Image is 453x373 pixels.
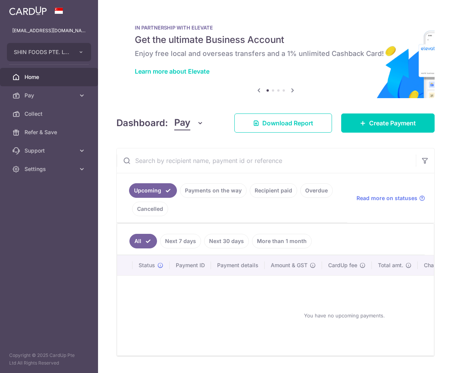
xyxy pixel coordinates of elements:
[25,128,75,136] span: Refer & Save
[135,25,416,31] p: IN PARTNERSHIP WITH ELEVATE
[204,234,249,248] a: Next 30 days
[116,116,168,130] h4: Dashboard:
[211,255,265,275] th: Payment details
[328,261,357,269] span: CardUp fee
[132,202,168,216] a: Cancelled
[7,43,91,61] button: SHIN FOODS PTE. LTD.
[117,148,416,173] input: Search by recipient name, payment id or reference
[300,183,333,198] a: Overdue
[135,49,416,58] h6: Enjoy free local and overseas transfers and a 1% unlimited Cashback Card!
[357,194,417,202] span: Read more on statuses
[9,6,47,15] img: CardUp
[174,116,204,130] button: Pay
[180,183,247,198] a: Payments on the way
[25,165,75,173] span: Settings
[139,261,155,269] span: Status
[129,183,177,198] a: Upcoming
[14,48,70,56] span: SHIN FOODS PTE. LTD.
[170,255,211,275] th: Payment ID
[135,34,416,46] h5: Get the ultimate Business Account
[25,147,75,154] span: Support
[116,12,435,98] img: Renovation banner
[252,234,312,248] a: More than 1 month
[234,113,332,133] a: Download Report
[357,194,425,202] a: Read more on statuses
[341,113,435,133] a: Create Payment
[378,261,403,269] span: Total amt.
[129,234,157,248] a: All
[135,67,209,75] a: Learn more about Elevate
[262,118,313,128] span: Download Report
[369,118,416,128] span: Create Payment
[250,183,297,198] a: Recipient paid
[25,92,75,99] span: Pay
[271,261,307,269] span: Amount & GST
[12,27,86,35] p: [EMAIL_ADDRESS][DOMAIN_NAME]
[174,116,190,130] span: Pay
[25,73,75,81] span: Home
[25,110,75,118] span: Collect
[160,234,201,248] a: Next 7 days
